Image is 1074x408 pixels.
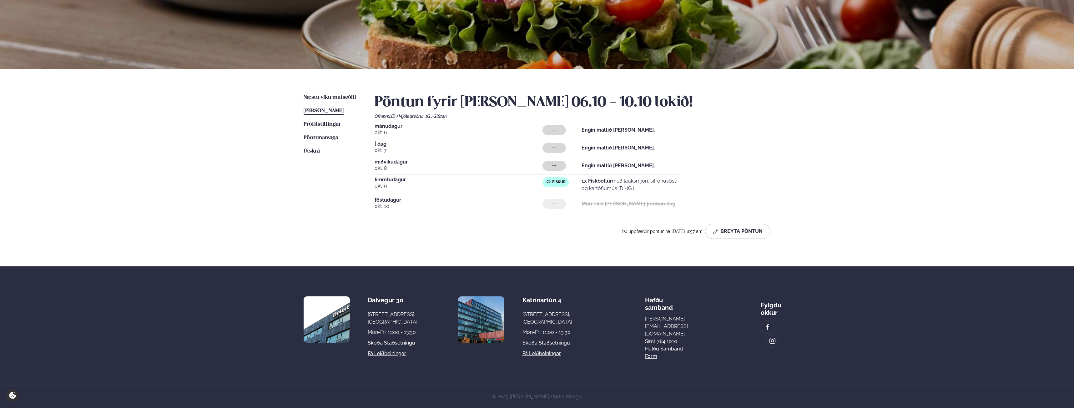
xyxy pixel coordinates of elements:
span: fimmtudagur [375,177,542,182]
div: Katrínartún 4 [522,296,572,304]
button: Breyta Pöntun [705,224,770,239]
a: [PERSON_NAME][EMAIL_ADDRESS][DOMAIN_NAME] [645,315,688,338]
span: Í dag [375,142,542,147]
span: Pöntunarsaga [304,135,338,140]
a: image alt [766,334,779,347]
a: image alt [761,320,774,334]
a: Studio Mango [549,394,582,400]
p: Sími: 784 1010 [645,338,688,345]
strong: Mun ekki [PERSON_NAME] þennan dag [582,201,675,207]
a: Útskrá [304,148,320,155]
div: Mon-Fri: 11:00 - 13:30 [522,329,572,336]
div: Mon-Fri: 11:00 - 13:30 [368,329,417,336]
span: Þú uppfærðir pöntunina [DATE] 8:57 am [622,229,703,234]
a: Cookie settings [6,389,19,402]
strong: 1x Fiskbollur [582,178,612,184]
span: okt. 9 [375,182,542,190]
div: Dalvegur 30 [368,296,417,304]
span: föstudagur [375,198,542,203]
div: [STREET_ADDRESS], [GEOGRAPHIC_DATA] [368,311,417,326]
img: image alt [769,337,776,345]
strong: Engin máltíð [PERSON_NAME]. [582,127,655,133]
strong: Engin máltíð [PERSON_NAME]. [582,145,655,151]
span: --- [552,128,557,133]
a: Fá leiðbeiningar [522,350,561,357]
a: Hafðu samband form [645,345,688,360]
strong: Engin máltíð [PERSON_NAME]. [582,163,655,169]
img: image alt [304,296,350,343]
span: Fiskur [552,180,566,185]
span: okt. 8 [375,164,542,172]
span: [PERSON_NAME] [304,108,344,113]
a: Fá leiðbeiningar [368,350,406,357]
a: Næstu viku matseðill [304,94,356,101]
a: Skoða staðsetningu [522,339,570,347]
span: © 2025 [PERSON_NAME] [492,394,582,400]
img: fish.svg [546,179,551,184]
span: --- [552,201,557,206]
h2: Pöntun fyrir [PERSON_NAME] 06.10 - 10.10 lokið! [375,94,770,111]
img: image alt [764,324,771,331]
div: [STREET_ADDRESS], [GEOGRAPHIC_DATA] [522,311,572,326]
span: Hafðu samband [645,291,673,311]
span: (D ) Mjólkurvörur , [391,114,426,119]
a: Pöntunarsaga [304,134,338,142]
div: Fylgdu okkur [761,296,781,316]
span: --- [552,163,557,168]
a: Skoða staðsetningu [368,339,415,347]
span: miðvikudagur [375,159,542,164]
span: --- [552,145,557,150]
span: okt. 10 [375,203,542,210]
span: mánudagur [375,124,542,129]
a: Prófílstillingar [304,121,341,128]
p: með lauksmjöri, sítrónusósu og kartöflumús (D ) (G ) [582,177,681,192]
span: Útskrá [304,149,320,154]
span: okt. 6 [375,129,542,136]
a: [PERSON_NAME] [304,107,344,115]
span: Næstu viku matseðill [304,95,356,100]
span: okt. 7 [375,147,542,154]
img: image alt [458,296,504,343]
span: (G ) Glúten [426,114,447,119]
div: Ofnæmi: [375,114,770,119]
span: Prófílstillingar [304,122,341,127]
